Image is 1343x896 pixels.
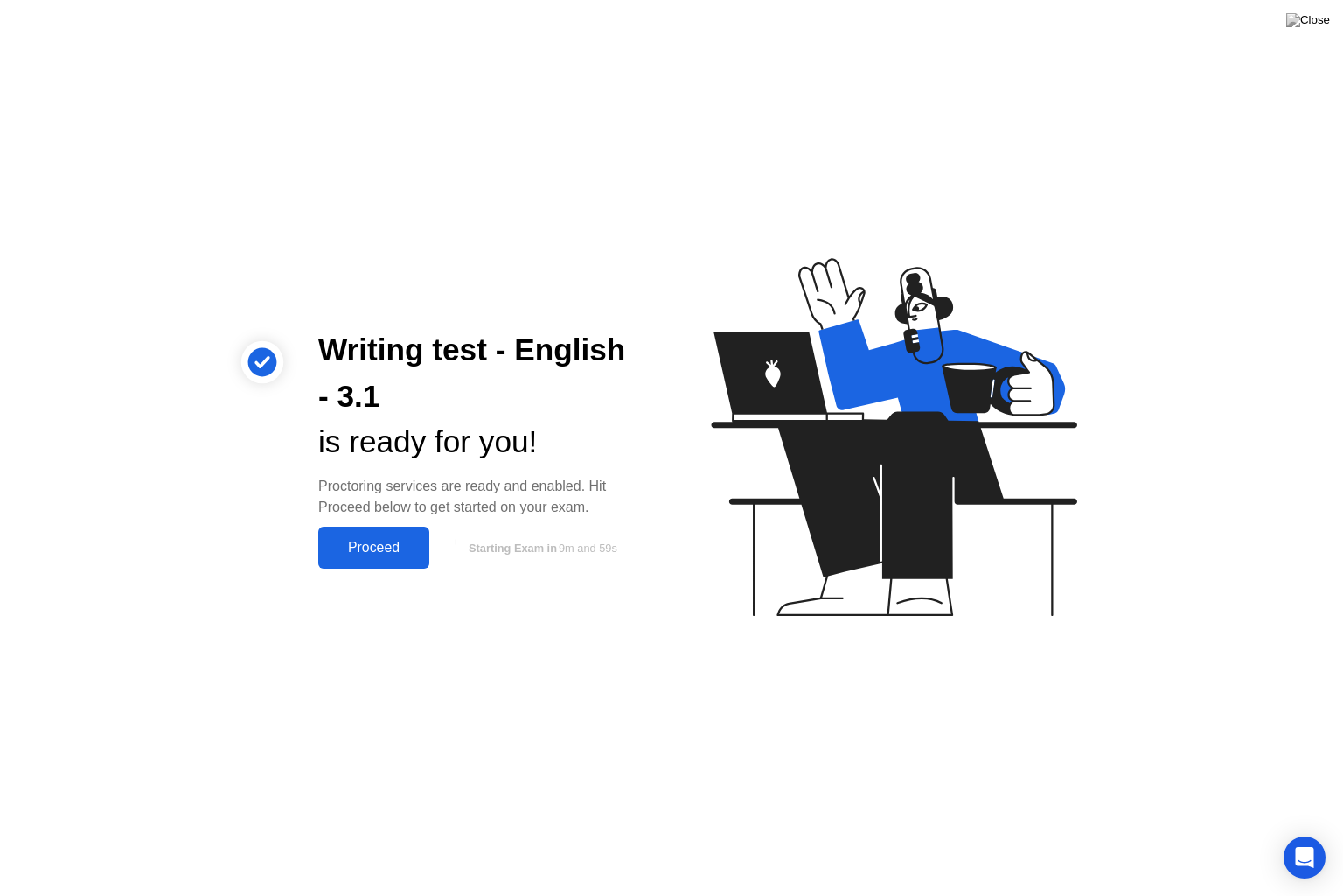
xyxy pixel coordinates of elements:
[1284,836,1326,878] div: Open Intercom Messenger
[559,542,617,555] span: 9m and 59s
[1286,13,1330,27] img: Close
[318,527,429,569] button: Proceed
[318,476,644,518] div: Proctoring services are ready and enabled. Hit Proceed below to get started on your exam.
[324,540,424,556] div: Proceed
[318,419,644,465] div: is ready for you!
[318,327,644,420] div: Writing test - English - 3.1
[438,531,644,564] button: Starting Exam in9m and 59s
